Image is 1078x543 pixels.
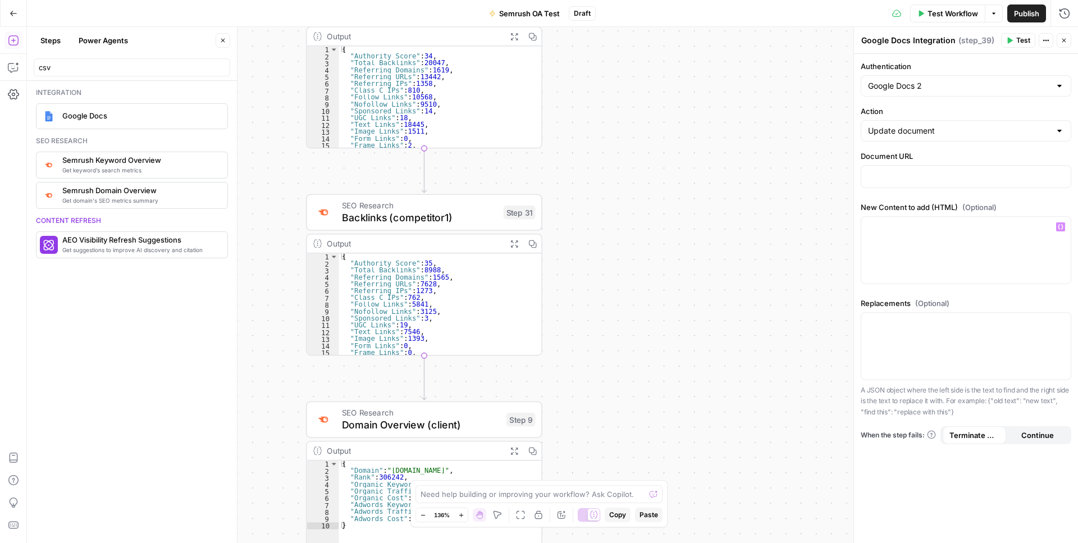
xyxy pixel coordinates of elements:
[327,445,500,457] div: Output
[307,67,339,74] div: 4
[434,510,450,519] span: 136%
[482,4,567,22] button: Semrush OA Test
[327,30,500,43] div: Output
[1014,8,1039,19] span: Publish
[342,417,500,432] span: Domain Overview (client)
[62,234,218,245] span: AEO Visibility Refresh Suggestions
[330,460,338,467] span: Toggle code folding, rows 1 through 10
[609,510,626,520] span: Copy
[36,88,228,98] div: Integration
[307,308,339,315] div: 9
[1001,33,1035,48] button: Test
[307,329,339,336] div: 12
[307,74,339,80] div: 5
[868,80,1050,92] input: Google Docs 2
[861,385,1071,418] p: A JSON object where the left side is the text to find and the right side is the text to replace i...
[316,206,331,219] img: 3lyvnidk9veb5oecvmize2kaffdg
[1006,426,1070,444] button: Continue
[327,238,500,250] div: Output
[307,135,339,142] div: 14
[928,8,978,19] span: Test Workflow
[307,502,339,509] div: 7
[915,298,949,309] span: (Optional)
[62,154,218,166] span: Semrush Keyword Overview
[62,245,218,254] span: Get suggestions to improve AI discovery and citation
[316,413,331,426] img: 4e4w6xi9sjogcjglmt5eorgxwtyu
[422,148,426,193] g: Edge from step_16 to step_31
[36,216,228,226] div: Content refresh
[1007,4,1046,22] button: Publish
[36,136,228,146] div: Seo research
[307,481,339,488] div: 4
[861,202,1071,213] label: New Content to add (HTML)
[868,125,1050,136] input: Update document
[499,8,560,19] span: Semrush OA Test
[861,430,936,440] a: When the step fails:
[307,488,339,495] div: 5
[307,108,339,115] div: 10
[605,508,631,522] button: Copy
[307,46,339,53] div: 1
[307,53,339,60] div: 2
[307,261,339,267] div: 2
[574,8,591,19] span: Draft
[861,61,1071,72] label: Authentication
[330,253,338,260] span: Toggle code folding, rows 1 through 17
[307,267,339,274] div: 3
[342,407,500,419] span: SEO Research
[307,88,339,94] div: 7
[307,60,339,67] div: 3
[307,474,339,481] div: 3
[307,336,339,343] div: 13
[307,495,339,502] div: 6
[34,31,67,49] button: Steps
[307,349,339,356] div: 15
[307,81,339,88] div: 6
[640,510,658,520] span: Paste
[72,31,135,49] button: Power Agents
[330,46,338,53] span: Toggle code folding, rows 1 through 17
[958,35,994,46] span: ( step_39 )
[949,430,999,441] span: Terminate Workflow
[62,166,218,175] span: Get keyword’s search metrics
[342,199,497,212] span: SEO Research
[43,111,54,122] img: Instagram%20post%20-%201%201.png
[307,122,339,129] div: 12
[307,343,339,349] div: 14
[307,129,339,135] div: 13
[307,515,339,522] div: 9
[307,142,339,149] div: 15
[504,206,536,219] div: Step 31
[307,315,339,322] div: 10
[861,35,956,46] textarea: Google Docs Integration
[307,101,339,108] div: 9
[910,4,985,22] button: Test Workflow
[307,94,339,101] div: 8
[307,115,339,122] div: 11
[307,253,339,260] div: 1
[307,302,339,308] div: 8
[39,62,225,73] input: Search steps
[307,522,339,529] div: 10
[62,110,218,121] span: Google Docs
[1021,430,1054,441] span: Continue
[307,295,339,302] div: 7
[962,202,997,213] span: (Optional)
[342,210,497,225] span: Backlinks (competitor1)
[307,274,339,281] div: 4
[422,355,426,400] g: Edge from step_31 to step_9
[43,160,54,170] img: v3j4otw2j2lxnxfkcl44e66h4fup
[306,194,542,356] div: SEO ResearchBacklinks (competitor1)Step 31Output{ "Authority Score":35, "Total Backlinks":8988, "...
[62,185,218,196] span: Semrush Domain Overview
[307,509,339,515] div: 8
[861,106,1071,117] label: Action
[43,190,54,200] img: 4e4w6xi9sjogcjglmt5eorgxwtyu
[506,413,536,426] div: Step 9
[62,196,218,205] span: Get domain's SEO metrics summary
[635,508,663,522] button: Paste
[861,298,1071,309] label: Replacements
[307,288,339,295] div: 6
[1016,35,1030,45] span: Test
[307,281,339,288] div: 5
